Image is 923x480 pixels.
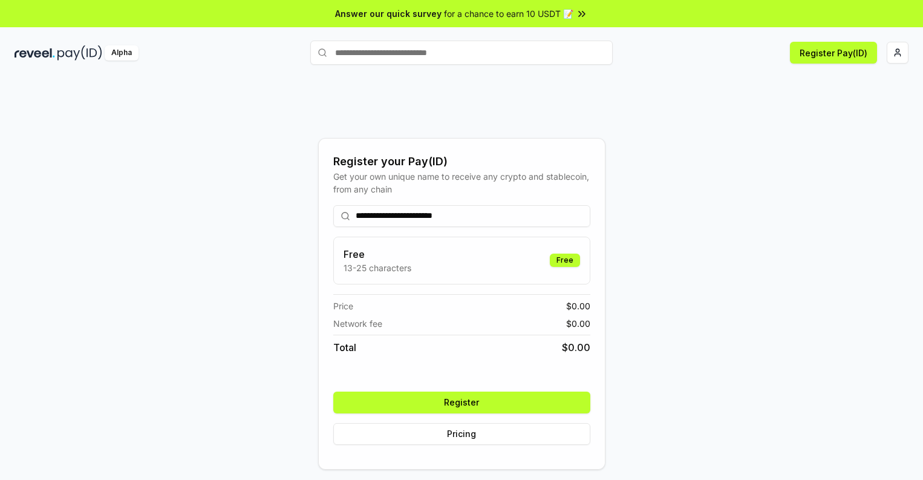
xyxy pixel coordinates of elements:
[344,247,411,261] h3: Free
[57,45,102,61] img: pay_id
[333,340,356,355] span: Total
[15,45,55,61] img: reveel_dark
[444,7,573,20] span: for a chance to earn 10 USDT 📝
[790,42,877,64] button: Register Pay(ID)
[562,340,590,355] span: $ 0.00
[333,170,590,196] div: Get your own unique name to receive any crypto and stablecoin, from any chain
[344,261,411,274] p: 13-25 characters
[566,300,590,312] span: $ 0.00
[333,392,590,413] button: Register
[333,300,353,312] span: Price
[566,317,590,330] span: $ 0.00
[333,423,590,445] button: Pricing
[550,254,580,267] div: Free
[333,317,382,330] span: Network fee
[105,45,139,61] div: Alpha
[335,7,442,20] span: Answer our quick survey
[333,153,590,170] div: Register your Pay(ID)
